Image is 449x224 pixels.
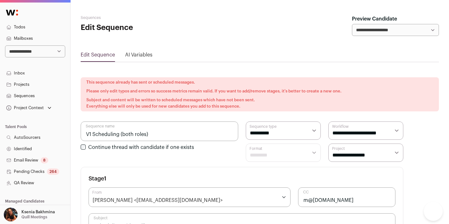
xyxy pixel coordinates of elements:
[352,15,397,23] label: Preview Candidate
[3,6,21,19] img: Wellfound
[125,52,153,57] a: AI Variables
[86,88,433,94] p: Please only edit typos and errors so success metrics remain valid. If you want to add/remove stag...
[104,176,106,181] span: 1
[47,168,59,175] div: 264
[89,175,106,182] h3: Stage
[93,197,223,204] div: [PERSON_NAME] <[EMAIL_ADDRESS][DOMAIN_NAME]>
[81,121,238,141] input: Sequence name
[81,16,101,20] a: Sequences
[41,157,48,163] div: 8
[86,97,433,109] p: Subject and content will be written to scheduled messages which have not been sent. Everything el...
[5,105,44,110] div: Project Context
[86,79,433,85] p: This sequence already has sent or scheduled messages.
[81,52,115,57] a: Edit Sequence
[88,145,194,150] label: Continue thread with candidate if one exists
[21,209,55,215] p: Ksenia Bakhmina
[298,187,395,207] input: CC
[4,208,18,221] img: 13968079-medium_jpg
[81,23,200,33] h1: Edit Sequence
[5,103,53,112] button: Open dropdown
[21,215,47,220] p: Quill Meetings
[424,202,443,221] iframe: Help Scout Beacon - Open
[3,208,56,221] button: Open dropdown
